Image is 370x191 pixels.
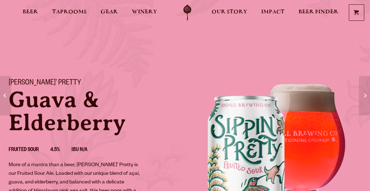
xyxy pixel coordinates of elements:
a: Beer Finder [294,5,343,21]
li: 4.5% [50,146,71,155]
span: Beer [23,9,38,15]
a: Odell Home [174,5,201,21]
a: Our Story [207,5,252,21]
a: Beer [18,5,43,21]
a: Gear [96,5,122,21]
li: IBU N/A [71,146,99,155]
span: Our Story [212,9,247,15]
span: Gear [101,9,118,15]
span: Taprooms [52,9,87,15]
a: Winery [127,5,162,21]
h1: [PERSON_NAME]’ Pretty [9,79,176,88]
span: Winery [132,9,157,15]
p: Guava & Elderberry [9,88,176,134]
li: Fruited Sour [9,146,50,155]
span: Beer Finder [299,9,338,15]
a: Taprooms [47,5,91,21]
span: Impact [261,9,285,15]
a: Impact [256,5,289,21]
